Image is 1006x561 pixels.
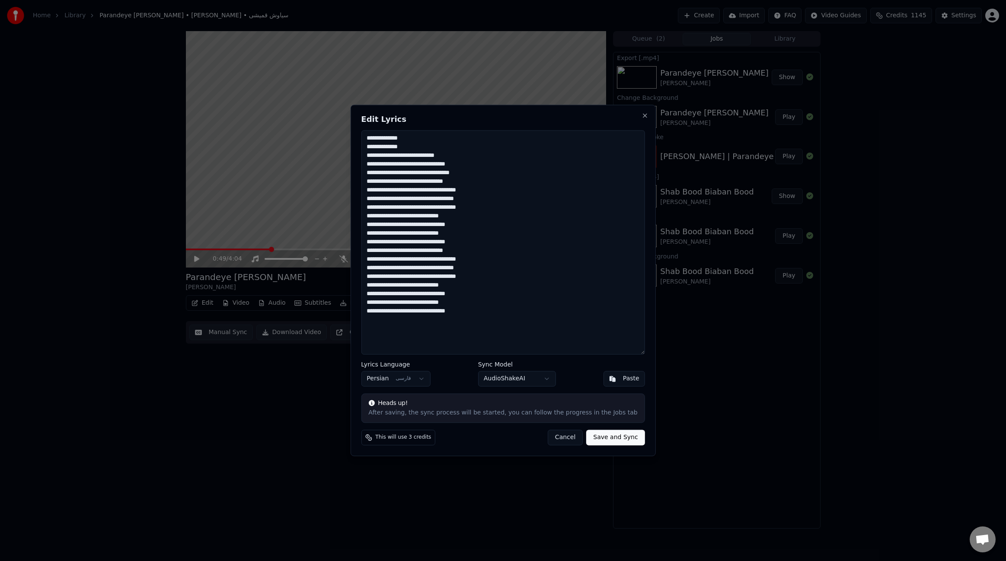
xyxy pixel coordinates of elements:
button: Cancel [548,430,583,446]
div: After saving, the sync process will be started, you can follow the progress in the Jobs tab [368,409,637,418]
h2: Edit Lyrics [361,115,645,123]
div: Paste [623,375,639,383]
button: Paste [604,371,645,387]
div: Heads up! [368,399,637,408]
label: Sync Model [478,362,556,368]
label: Lyrics Language [361,362,430,368]
button: Save and Sync [586,430,645,446]
span: This will use 3 credits [375,434,431,441]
